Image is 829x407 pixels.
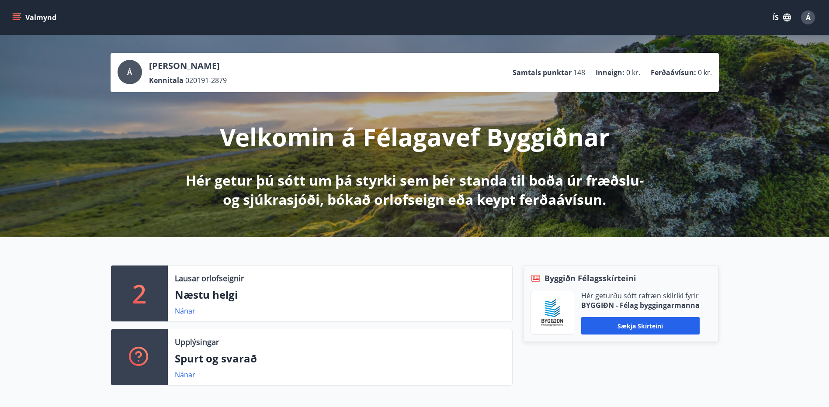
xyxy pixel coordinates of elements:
[175,287,505,302] p: Næstu helgi
[581,317,700,335] button: Sækja skírteini
[581,300,700,310] p: BYGGIÐN - Félag byggingarmanna
[596,68,624,77] p: Inneign :
[581,291,700,300] p: Hér geturðu sótt rafræn skilríki fyrir
[573,68,585,77] span: 148
[185,76,227,85] span: 020191-2879
[10,10,60,25] button: menu
[538,298,567,328] img: BKlGVmlTW1Qrz68WFGMFQUcXHWdQd7yePWMkvn3i.png
[806,13,811,22] span: Á
[798,7,819,28] button: Á
[175,306,195,316] a: Nánar
[513,68,572,77] p: Samtals punktar
[175,370,195,379] a: Nánar
[149,60,227,72] p: [PERSON_NAME]
[698,68,712,77] span: 0 kr.
[651,68,696,77] p: Ferðaávísun :
[175,336,219,348] p: Upplýsingar
[184,171,645,209] p: Hér getur þú sótt um þá styrki sem þér standa til boða úr fræðslu- og sjúkrasjóði, bókað orlofsei...
[545,272,636,284] span: Byggiðn Félagsskírteini
[768,10,796,25] button: ÍS
[132,277,146,310] p: 2
[127,67,132,77] span: Á
[175,351,505,366] p: Spurt og svarað
[220,120,610,153] p: Velkomin á Félagavef Byggiðnar
[149,76,184,85] p: Kennitala
[175,272,244,284] p: Lausar orlofseignir
[626,68,640,77] span: 0 kr.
